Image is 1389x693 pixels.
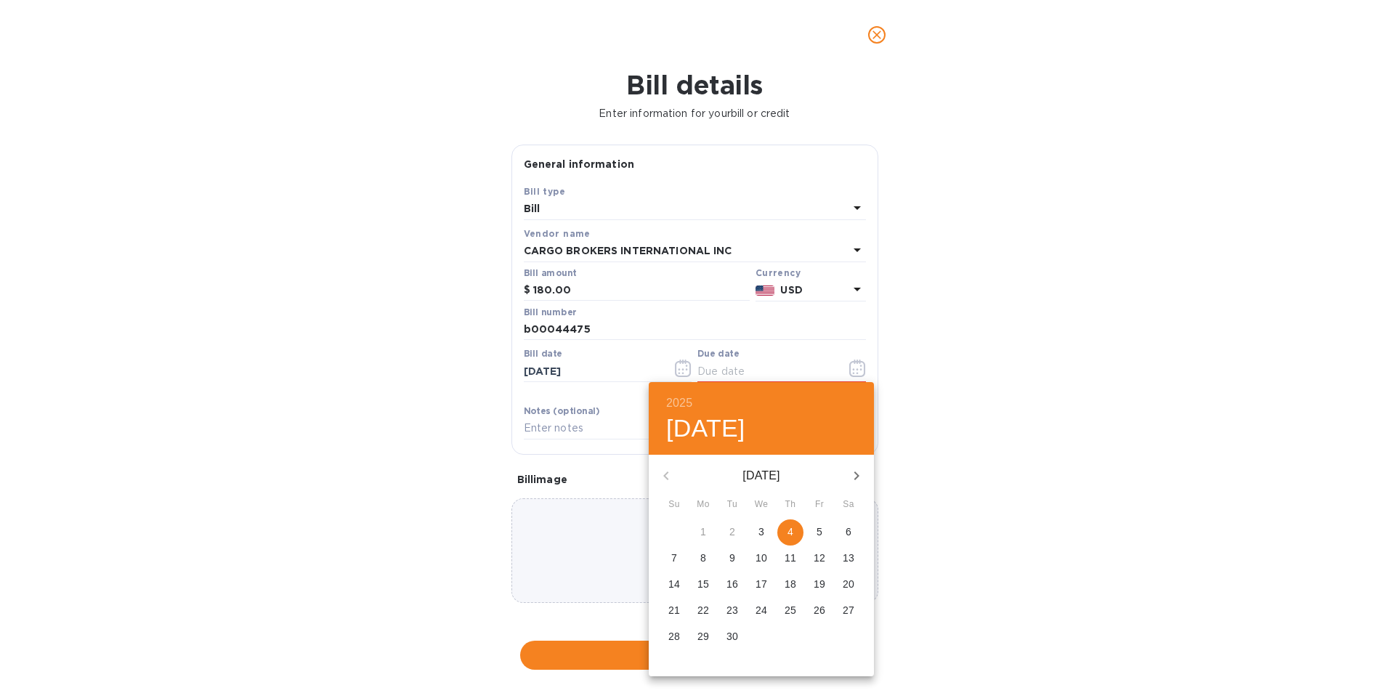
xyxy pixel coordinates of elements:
p: 22 [697,603,709,617]
button: 20 [835,572,862,598]
span: Tu [719,498,745,512]
button: 5 [806,519,833,546]
button: 6 [835,519,862,546]
p: 27 [843,603,854,617]
button: 23 [719,598,745,624]
button: 30 [719,624,745,650]
button: 21 [661,598,687,624]
p: 20 [843,577,854,591]
button: 10 [748,546,774,572]
p: 29 [697,629,709,644]
p: 5 [817,524,822,539]
p: 14 [668,577,680,591]
button: 26 [806,598,833,624]
p: 7 [671,551,677,565]
button: 14 [661,572,687,598]
button: 2025 [666,393,692,413]
button: 15 [690,572,716,598]
button: 11 [777,546,803,572]
button: 28 [661,624,687,650]
button: 7 [661,546,687,572]
p: [DATE] [684,467,839,485]
span: Sa [835,498,862,512]
p: 10 [756,551,767,565]
p: 11 [785,551,796,565]
button: 3 [748,519,774,546]
span: We [748,498,774,512]
button: 17 [748,572,774,598]
p: 21 [668,603,680,617]
p: 17 [756,577,767,591]
p: 13 [843,551,854,565]
button: 22 [690,598,716,624]
span: Mo [690,498,716,512]
button: 12 [806,546,833,572]
p: 26 [814,603,825,617]
p: 8 [700,551,706,565]
p: 28 [668,629,680,644]
span: Su [661,498,687,512]
button: 9 [719,546,745,572]
button: 8 [690,546,716,572]
p: 12 [814,551,825,565]
p: 15 [697,577,709,591]
p: 18 [785,577,796,591]
p: 25 [785,603,796,617]
p: 19 [814,577,825,591]
p: 30 [726,629,738,644]
button: 24 [748,598,774,624]
p: 24 [756,603,767,617]
p: 6 [846,524,851,539]
button: [DATE] [666,413,745,444]
button: 18 [777,572,803,598]
p: 4 [787,524,793,539]
button: 16 [719,572,745,598]
span: Fr [806,498,833,512]
button: 4 [777,519,803,546]
button: 25 [777,598,803,624]
p: 3 [758,524,764,539]
span: Th [777,498,803,512]
button: 27 [835,598,862,624]
button: 13 [835,546,862,572]
p: 23 [726,603,738,617]
p: 9 [729,551,735,565]
p: 16 [726,577,738,591]
button: 19 [806,572,833,598]
button: 29 [690,624,716,650]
